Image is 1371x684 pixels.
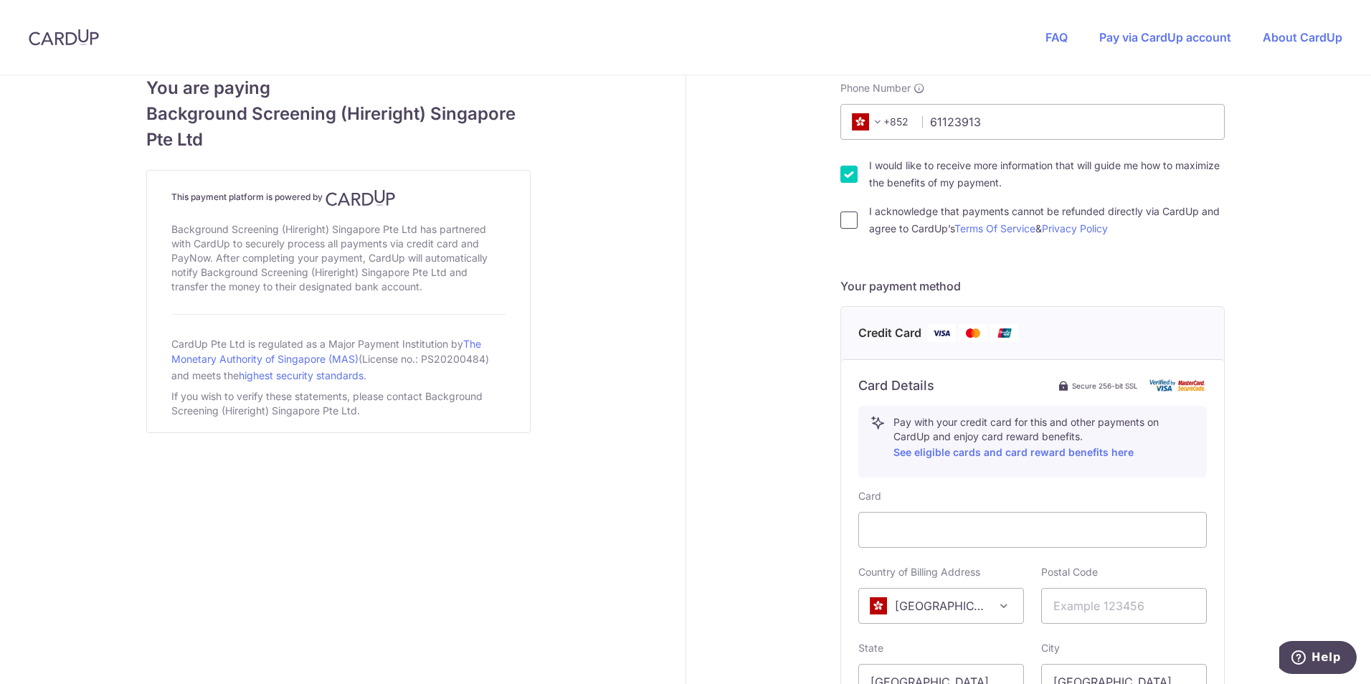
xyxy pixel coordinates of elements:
label: State [858,641,883,655]
span: +852 [848,113,912,130]
a: Pay via CardUp account [1099,30,1231,44]
p: Pay with your credit card for this and other payments on CardUp and enjoy card reward benefits. [893,415,1195,461]
h5: Your payment method [840,277,1225,295]
iframe: Opens a widget where you can find more information [1279,641,1357,677]
div: If you wish to verify these statements, please contact Background Screening (Hireright) Singapore... [171,386,506,421]
label: Postal Code [1041,565,1098,579]
span: Phone Number [840,81,911,95]
iframe: Secure card payment input frame [870,521,1195,538]
span: You are paying [146,75,531,101]
label: I would like to receive more information that will guide me how to maximize the benefits of my pa... [869,157,1225,191]
h6: Card Details [858,377,934,394]
a: Privacy Policy [1042,222,1108,234]
a: highest security standards [239,369,364,381]
span: +852 [852,113,886,130]
div: Background Screening (Hireright) Singapore Pte Ltd has partnered with CardUp to securely process ... [171,219,506,297]
img: Union Pay [990,324,1019,342]
a: About CardUp [1263,30,1342,44]
a: Terms Of Service [954,222,1035,234]
h4: This payment platform is powered by [171,189,506,206]
label: Card [858,489,881,503]
input: Example 123456 [1041,588,1207,624]
label: I acknowledge that payments cannot be refunded directly via CardUp and agree to CardUp’s & [869,203,1225,237]
label: Country of Billing Address [858,565,980,579]
span: Secure 256-bit SSL [1072,380,1138,391]
span: Credit Card [858,324,921,342]
img: Mastercard [959,324,987,342]
a: FAQ [1045,30,1068,44]
img: CardUp [326,189,396,206]
label: City [1041,641,1060,655]
div: CardUp Pte Ltd is regulated as a Major Payment Institution by (License no.: PS20200484) and meets... [171,332,506,386]
span: Hong Kong [858,588,1024,624]
span: Background Screening (Hireright) Singapore Pte Ltd [146,101,531,153]
a: See eligible cards and card reward benefits here [893,446,1134,458]
img: card secure [1149,379,1207,391]
span: Hong Kong [859,589,1023,623]
img: CardUp [29,29,99,46]
img: Visa [927,324,956,342]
